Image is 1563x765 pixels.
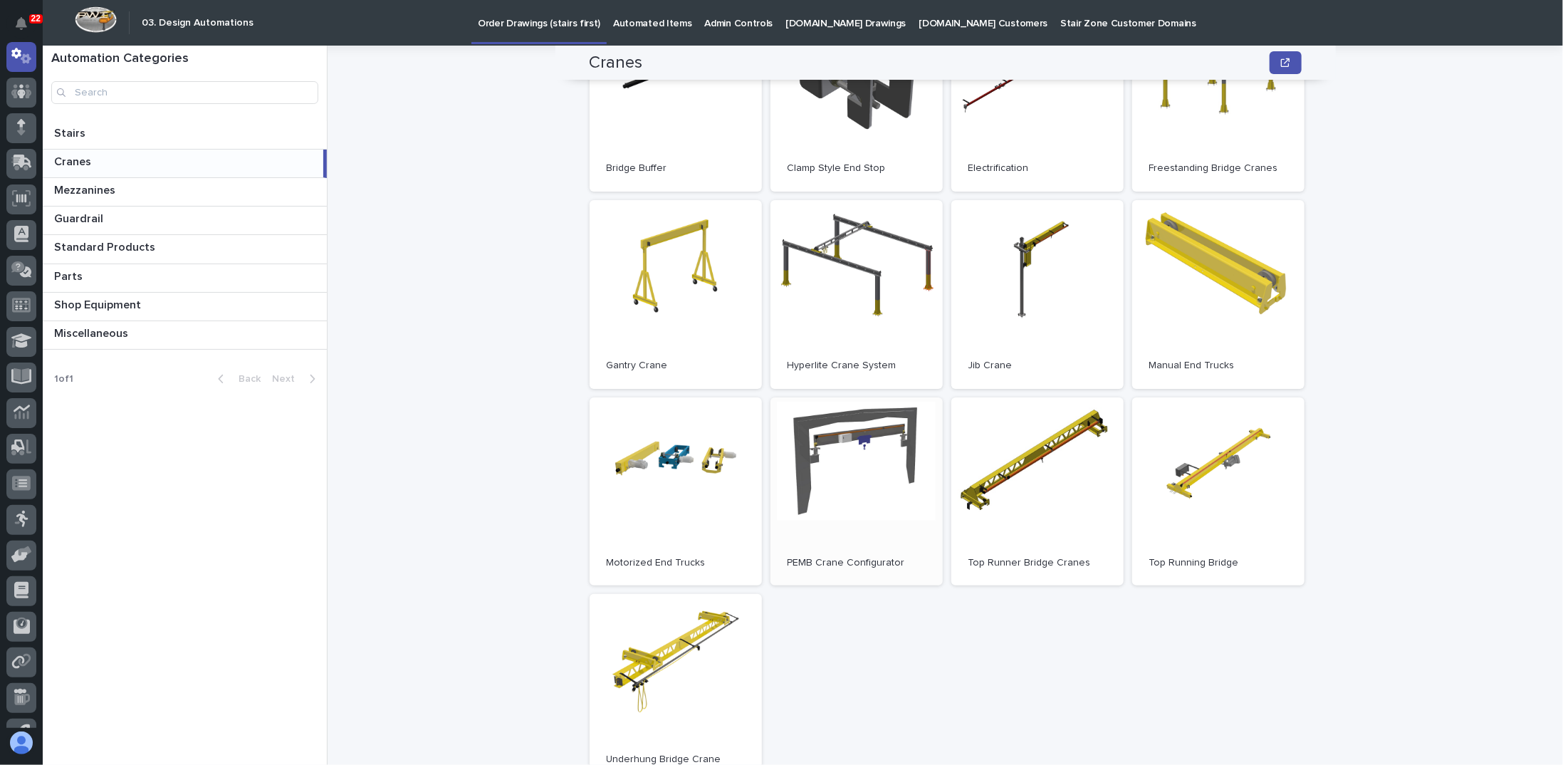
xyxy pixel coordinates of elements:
[607,557,745,569] p: Motorized End Trucks
[207,373,266,385] button: Back
[1132,200,1305,389] a: Manual End Trucks
[590,397,762,586] a: Motorized End Trucks
[607,162,745,175] p: Bridge Buffer
[43,321,327,350] a: MiscellaneousMiscellaneous
[54,152,94,169] p: Cranes
[968,557,1107,569] p: Top Runner Bridge Cranes
[6,9,36,38] button: Notifications
[770,397,943,586] a: PEMB Crane Configurator
[54,238,158,254] p: Standard Products
[51,51,318,67] h1: Automation Categories
[54,124,88,140] p: Stairs
[43,150,327,178] a: CranesCranes
[770,3,943,192] a: Clamp Style End Stop
[54,324,131,340] p: Miscellaneous
[951,397,1124,586] a: Top Runner Bridge Cranes
[43,207,327,235] a: GuardrailGuardrail
[1149,360,1287,372] p: Manual End Trucks
[590,3,762,192] a: Bridge Buffer
[272,374,303,384] span: Next
[266,373,327,385] button: Next
[43,178,327,207] a: MezzaninesMezzanines
[590,53,643,73] h2: Cranes
[43,362,85,397] p: 1 of 1
[788,557,926,569] p: PEMB Crane Configurator
[43,121,327,150] a: StairsStairs
[770,200,943,389] a: Hyperlite Crane System
[43,293,327,321] a: Shop EquipmentShop Equipment
[788,360,926,372] p: Hyperlite Crane System
[51,81,318,104] input: Search
[31,14,41,24] p: 22
[968,360,1107,372] p: Jib Crane
[43,264,327,293] a: PartsParts
[54,296,144,312] p: Shop Equipment
[1149,162,1287,175] p: Freestanding Bridge Cranes
[1132,3,1305,192] a: Freestanding Bridge Cranes
[951,3,1124,192] a: Electrification
[788,162,926,175] p: Clamp Style End Stop
[968,162,1107,175] p: Electrification
[1132,397,1305,586] a: Top Running Bridge
[6,728,36,758] button: users-avatar
[590,200,762,389] a: Gantry Crane
[54,267,85,283] p: Parts
[607,360,745,372] p: Gantry Crane
[43,235,327,264] a: Standard ProductsStandard Products
[1149,557,1287,569] p: Top Running Bridge
[230,374,261,384] span: Back
[951,200,1124,389] a: Jib Crane
[54,209,106,226] p: Guardrail
[18,17,36,40] div: Notifications22
[54,181,118,197] p: Mezzanines
[142,17,253,29] h2: 03. Design Automations
[75,6,117,33] img: Workspace Logo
